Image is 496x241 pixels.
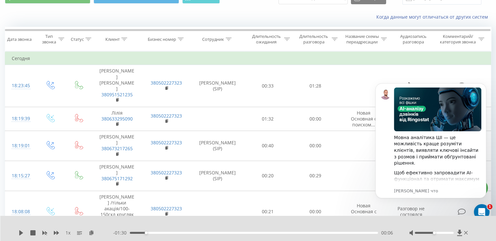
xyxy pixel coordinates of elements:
[151,113,182,119] a: 380502227323
[101,91,133,98] a: 380951521235
[191,65,244,107] td: [PERSON_NAME] (SIP)
[92,65,142,107] td: [PERSON_NAME] [PERSON_NAME]
[250,34,283,45] div: Длительность ожидания
[439,34,477,45] div: Комментарий/категория звонка
[12,139,29,152] div: 18:19:01
[376,14,491,20] a: Когда данные могут отличаться от других систем
[202,37,224,42] div: Сотрудник
[92,107,142,131] td: Лілія
[101,145,133,152] a: 380673217265
[244,107,292,131] td: 01:32
[151,169,182,176] a: 380502227323
[244,191,292,233] td: 00:21
[292,131,339,161] td: 00:00
[297,34,330,45] div: Длительность разговора
[292,161,339,191] td: 00:29
[101,116,133,122] a: 380633295090
[41,34,56,45] div: Тип звонка
[487,204,492,209] span: 1
[145,232,147,234] div: Accessibility label
[292,65,339,107] td: 01:28
[151,205,182,212] a: 380502227323
[101,175,133,182] a: 380675171292
[351,110,377,128] span: Новая Основная с поиском...
[92,131,142,161] td: [PERSON_NAME]
[433,232,435,234] div: Accessibility label
[66,230,70,236] span: 1 x
[381,230,393,236] span: 00:06
[292,191,339,233] td: 00:00
[292,107,339,131] td: 00:00
[151,139,182,146] a: 380502227323
[244,161,292,191] td: 00:20
[12,112,29,125] div: 18:19:39
[105,37,120,42] div: Клиент
[191,161,244,191] td: [PERSON_NAME] (SIP)
[148,37,176,42] div: Бизнес номер
[12,205,29,218] div: 18:08:08
[113,230,130,236] span: - 01:30
[5,52,491,65] td: Сегодня
[345,34,379,45] div: Название схемы переадресации
[351,202,377,220] span: Новая Основная с поиском...
[394,34,432,45] div: Аудиозапись разговора
[92,191,142,233] td: [PERSON_NAME] /тільки акація/100-150скл кругляк
[474,204,489,220] iframe: Intercom live chat
[191,131,244,161] td: [PERSON_NAME] (SIP)
[71,37,84,42] div: Статус
[12,169,29,182] div: 18:15:27
[7,37,32,42] div: Дата звонка
[92,161,142,191] td: [PERSON_NAME]
[12,79,29,92] div: 18:23:45
[244,131,292,161] td: 00:40
[366,73,496,223] iframe: Intercom notifications сообщение
[151,80,182,86] a: 380502227323
[244,65,292,107] td: 00:33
